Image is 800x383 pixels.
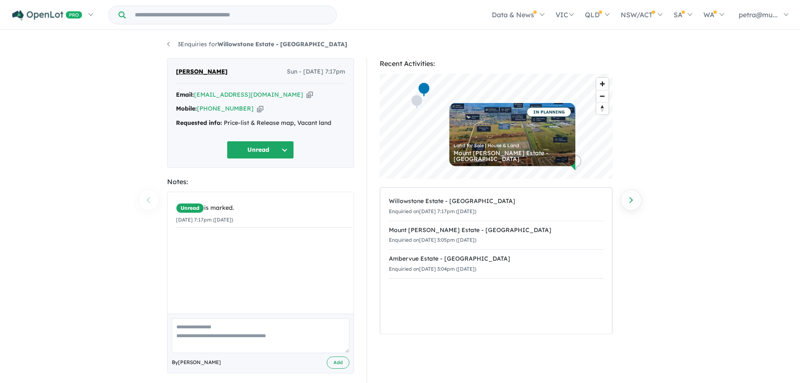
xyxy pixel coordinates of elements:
button: Add [327,357,349,369]
a: 3Enquiries forWillowstone Estate - [GEOGRAPHIC_DATA] [167,40,347,48]
a: Mount [PERSON_NAME] Estate - [GEOGRAPHIC_DATA]Enquiried on[DATE] 3:05pm ([DATE]) [389,221,603,250]
a: [PHONE_NUMBER] [197,105,254,112]
span: By [PERSON_NAME] [172,358,221,367]
div: Map marker [417,82,430,98]
strong: Willowstone Estate - [GEOGRAPHIC_DATA] [218,40,347,48]
div: Ambervue Estate - [GEOGRAPHIC_DATA] [389,254,603,264]
div: Recent Activities: [380,58,613,69]
span: IN PLANNING [527,107,571,117]
div: is marked. [176,203,351,213]
small: Enquiried on [DATE] 7:17pm ([DATE]) [389,208,476,214]
a: IN PLANNING Land for Sale | House & Land Mount [PERSON_NAME] Estate - [GEOGRAPHIC_DATA] [449,103,575,166]
a: Ambervue Estate - [GEOGRAPHIC_DATA]Enquiried on[DATE] 3:04pm ([DATE]) [389,249,603,279]
div: Mount [PERSON_NAME] Estate - [GEOGRAPHIC_DATA] [454,150,571,162]
div: Mount [PERSON_NAME] Estate - [GEOGRAPHIC_DATA] [389,225,603,235]
a: [EMAIL_ADDRESS][DOMAIN_NAME] [194,91,303,98]
strong: Email: [176,91,194,98]
span: [PERSON_NAME] [176,67,228,77]
div: Map marker [569,155,581,170]
button: Unread [227,141,294,159]
input: Try estate name, suburb, builder or developer [127,6,335,24]
strong: Requested info: [176,119,222,127]
button: Copy [257,104,263,113]
img: Openlot PRO Logo White [12,10,82,21]
div: Price-list & Release map, Vacant land [176,118,345,128]
small: [DATE] 7:17pm ([DATE]) [176,217,233,223]
strong: Mobile: [176,105,197,112]
button: Zoom out [596,90,609,102]
span: Sun - [DATE] 7:17pm [287,67,345,77]
span: Unread [176,203,204,213]
button: Reset bearing to north [596,102,609,114]
button: Copy [307,90,313,99]
div: Notes: [167,176,354,188]
span: petra@mu... [739,11,778,19]
button: Zoom in [596,78,609,90]
div: Map marker [410,94,423,110]
div: Willowstone Estate - [GEOGRAPHIC_DATA] [389,196,603,206]
div: Land for Sale | House & Land [454,143,571,148]
small: Enquiried on [DATE] 3:05pm ([DATE]) [389,237,476,243]
a: Willowstone Estate - [GEOGRAPHIC_DATA]Enquiried on[DATE] 7:17pm ([DATE]) [389,192,603,221]
nav: breadcrumb [167,40,633,50]
small: Enquiried on [DATE] 3:04pm ([DATE]) [389,266,476,272]
canvas: Map [380,74,613,179]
